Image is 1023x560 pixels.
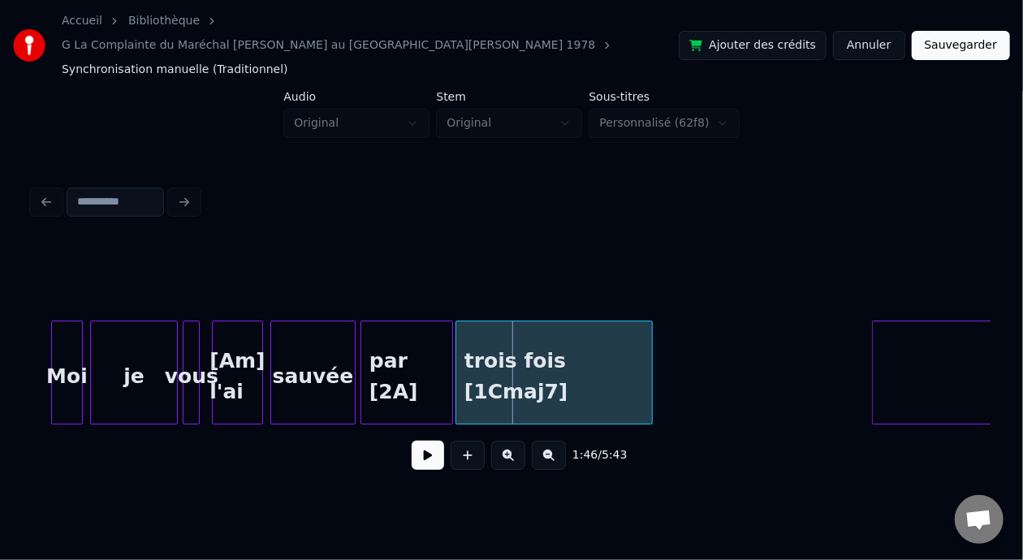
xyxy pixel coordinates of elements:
img: youka [13,29,45,62]
a: G La Complainte du Maréchal [PERSON_NAME] au [GEOGRAPHIC_DATA][PERSON_NAME] 1978 [62,37,595,54]
label: Stem [436,91,582,102]
span: 5:43 [602,447,627,463]
span: Synchronisation manuelle (Traditionnel) [62,62,288,78]
a: Ouvrir le chat [955,495,1004,544]
a: Accueil [62,13,102,29]
nav: breadcrumb [62,13,679,78]
a: Bibliothèque [128,13,200,29]
label: Audio [283,91,429,102]
span: 1:46 [572,447,598,463]
div: / [572,447,611,463]
button: Annuler [833,31,904,60]
label: Sous-titres [589,91,739,102]
button: Sauvegarder [912,31,1010,60]
button: Ajouter des crédits [679,31,827,60]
